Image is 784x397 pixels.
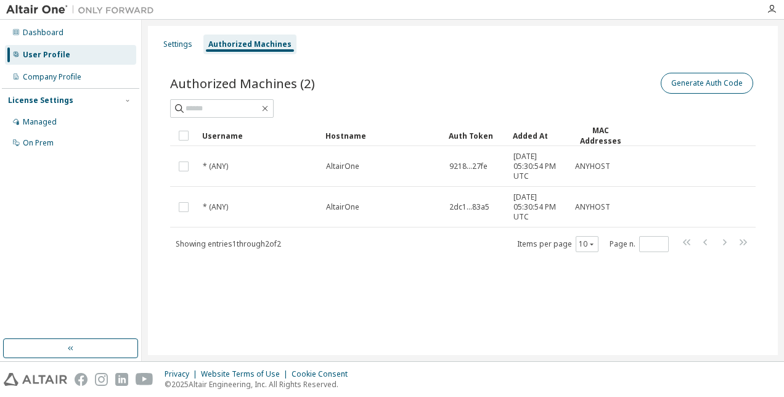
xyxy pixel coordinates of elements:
div: Username [202,126,316,145]
div: Cookie Consent [292,369,355,379]
img: facebook.svg [75,373,88,386]
div: Company Profile [23,72,81,82]
img: youtube.svg [136,373,153,386]
span: 9218...27fe [449,162,488,171]
div: Dashboard [23,28,63,38]
div: Website Terms of Use [201,369,292,379]
span: Items per page [517,236,598,252]
div: MAC Addresses [574,125,626,146]
img: altair_logo.svg [4,373,67,386]
img: linkedin.svg [115,373,128,386]
button: Generate Auth Code [661,73,753,94]
span: 2dc1...83a5 [449,202,489,212]
div: Settings [163,39,192,49]
p: © 2025 Altair Engineering, Inc. All Rights Reserved. [165,379,355,390]
span: Authorized Machines (2) [170,75,315,92]
img: Altair One [6,4,160,16]
div: Added At [513,126,565,145]
button: 10 [579,239,595,249]
span: AltairOne [326,162,359,171]
span: Page n. [610,236,669,252]
span: * (ANY) [203,162,228,171]
div: Auth Token [449,126,503,145]
span: ANYHOST [575,162,610,171]
div: Hostname [325,126,439,145]
span: [DATE] 05:30:54 PM UTC [513,192,564,222]
div: Privacy [165,369,201,379]
div: License Settings [8,96,73,105]
span: * (ANY) [203,202,228,212]
span: AltairOne [326,202,359,212]
span: Showing entries 1 through 2 of 2 [176,239,281,249]
div: On Prem [23,138,54,148]
div: Managed [23,117,57,127]
img: instagram.svg [95,373,108,386]
span: [DATE] 05:30:54 PM UTC [513,152,564,181]
div: User Profile [23,50,70,60]
span: ANYHOST [575,202,610,212]
div: Authorized Machines [208,39,292,49]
